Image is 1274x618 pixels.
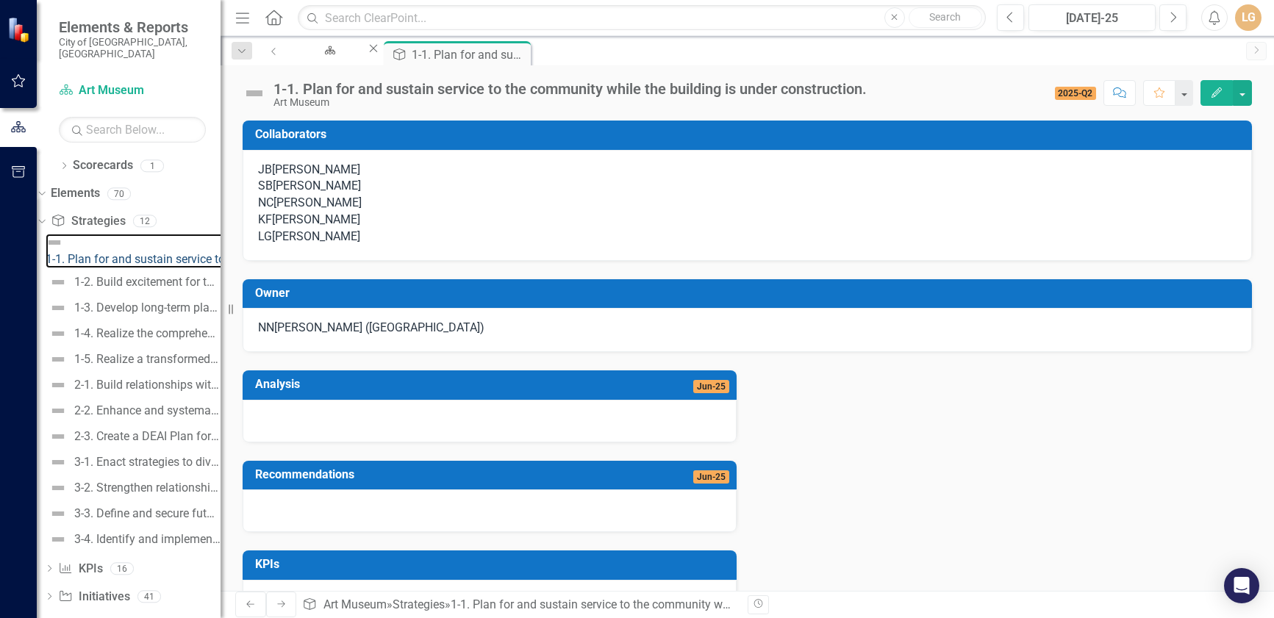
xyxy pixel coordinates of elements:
div: [PERSON_NAME] [272,212,360,229]
div: LG [258,229,272,245]
img: Not Defined [49,531,67,548]
div: 1-4. Realize the comprehensive site plan. [74,327,221,340]
div: 70 [107,187,131,200]
img: Not Defined [49,505,67,522]
div: JB [258,162,272,179]
a: 1-3. Develop long-term plan for activating the Museum's outdoor surroundings. [46,296,221,320]
div: KF [258,212,272,229]
a: Strategies [393,597,445,611]
div: [DATE]-25 [1034,10,1150,27]
small: City of [GEOGRAPHIC_DATA], [GEOGRAPHIC_DATA] [59,36,206,60]
img: Not Defined [46,234,63,251]
button: Search [909,7,982,28]
img: Not Defined [49,453,67,471]
input: Search ClearPoint... [298,5,986,31]
input: Search Below... [59,117,206,143]
img: ClearPoint Strategy [7,16,33,42]
a: Art Museum [323,597,387,611]
div: Open Intercom Messenger [1224,568,1259,603]
a: 2-2. Enhance and systematize our processes for gathering data from and about our audiences. [46,399,221,423]
div: 1-1. Plan for and sustain service to the community while the building is under construction. [46,251,515,268]
div: NC [258,195,273,212]
div: 2-3. Create a DEAI Plan for the Museum with input from City and community. [74,430,221,443]
div: 1-1. Plan for and sustain service to the community while the building is under construction. [412,46,527,64]
a: Art Museum [289,41,366,60]
div: 1-5. Realize a transformed Museum experience. [74,353,221,366]
h3: Owner [255,287,1245,300]
span: Jun-25 [693,470,729,484]
span: Jun-25 [693,380,729,393]
h3: Recommendations [255,468,604,481]
a: Elements [51,185,100,202]
h3: KPIs [255,558,729,571]
a: Strategies [51,213,125,230]
div: 2-1. Build relationships with key partners to expand community inclusion, reach, and service. [74,378,221,392]
div: [PERSON_NAME] [272,229,360,245]
a: 3-4. Identify and implement tools, training and support to facilitate our success. [46,528,221,551]
a: 3-2. Strengthen relationships with Museum supporting and auxiliary groups. [46,476,221,500]
h3: Collaborators [255,128,1245,141]
img: Not Defined [49,376,67,394]
div: 3-2. Strengthen relationships with Museum supporting and auxiliary groups. [74,481,221,495]
img: Not Defined [49,325,67,342]
h3: Analysis [255,378,519,391]
img: Not Defined [49,273,67,291]
a: 1-2. Build excitement for the transformed Museum. [46,270,221,294]
a: 1-4. Realize the comprehensive site plan. [46,322,221,345]
div: Art Museum [302,55,353,73]
img: Not Defined [49,479,67,497]
a: 3-3. Define and secure future human resources (staff, board and volunteer needs). [46,502,221,525]
a: 2-3. Create a DEAI Plan for the Museum with input from City and community. [46,425,221,448]
span: Elements & Reports [59,18,206,36]
div: 1 [140,159,164,172]
div: [PERSON_NAME] [273,178,361,195]
span: Search [929,11,961,23]
img: Not Defined [49,351,67,368]
img: Not Defined [49,402,67,420]
img: Not Defined [49,299,67,317]
div: 1-1. Plan for and sustain service to the community while the building is under construction. [451,597,920,611]
div: [PERSON_NAME] ([GEOGRAPHIC_DATA]) [274,320,484,337]
div: 16 [110,562,134,575]
span: 2025-Q2 [1055,87,1097,100]
button: [DATE]-25 [1028,4,1156,31]
a: Art Museum [59,82,206,99]
a: 3-1. Enact strategies to diversify revenue. [46,450,221,474]
div: 3-4. Identify and implement tools, training and support to facilitate our success. [74,533,221,546]
div: 2-2. Enhance and systematize our processes for gathering data from and about our audiences. [74,404,221,417]
div: 41 [137,590,161,603]
div: 1-3. Develop long-term plan for activating the Museum's outdoor surroundings. [74,301,221,315]
div: 12 [133,215,157,228]
div: [PERSON_NAME] [273,195,362,212]
a: 2-1. Build relationships with key partners to expand community inclusion, reach, and service. [46,373,221,397]
img: Not Defined [243,82,266,105]
div: Art Museum [273,97,867,108]
div: 3-3. Define and secure future human resources (staff, board and volunteer needs). [74,507,221,520]
div: SB [258,178,273,195]
a: 1-5. Realize a transformed Museum experience. [46,348,221,371]
button: LG [1235,4,1262,31]
a: 1-1. Plan for and sustain service to the community while the building is under construction. [46,234,515,268]
a: KPIs [58,561,102,578]
div: » » [302,597,736,614]
div: 1-1. Plan for and sustain service to the community while the building is under construction. [273,81,867,97]
div: [PERSON_NAME] [272,162,360,179]
a: Initiatives [58,589,129,606]
div: 3-1. Enact strategies to diversify revenue. [74,456,221,469]
div: 1-2. Build excitement for the transformed Museum. [74,276,221,289]
a: Scorecards [73,157,133,174]
img: Not Defined [49,428,67,445]
div: NN [258,320,274,337]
